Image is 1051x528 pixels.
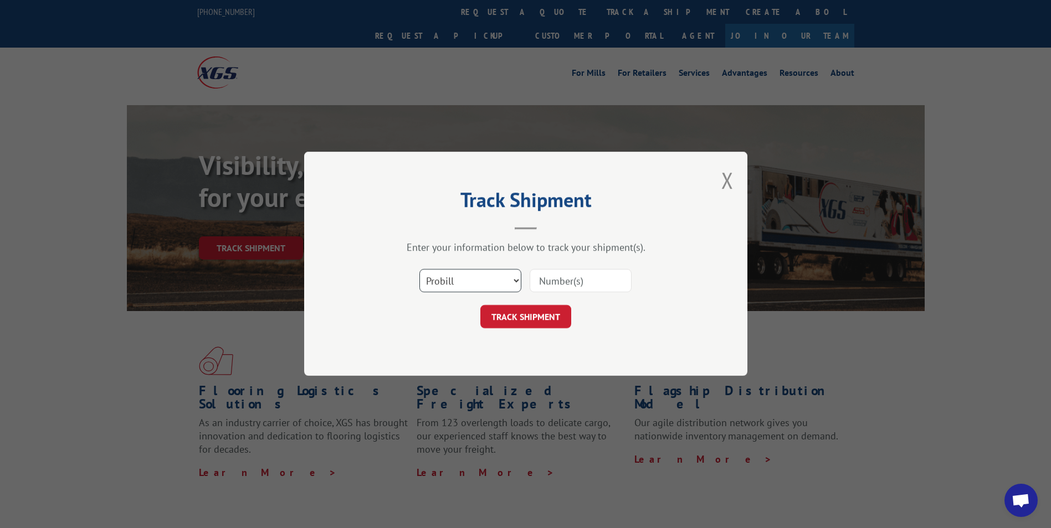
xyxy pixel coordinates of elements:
[530,270,632,293] input: Number(s)
[480,306,571,329] button: TRACK SHIPMENT
[360,241,692,254] div: Enter your information below to track your shipment(s).
[1004,484,1038,517] div: Open chat
[360,192,692,213] h2: Track Shipment
[721,165,734,195] button: Close modal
